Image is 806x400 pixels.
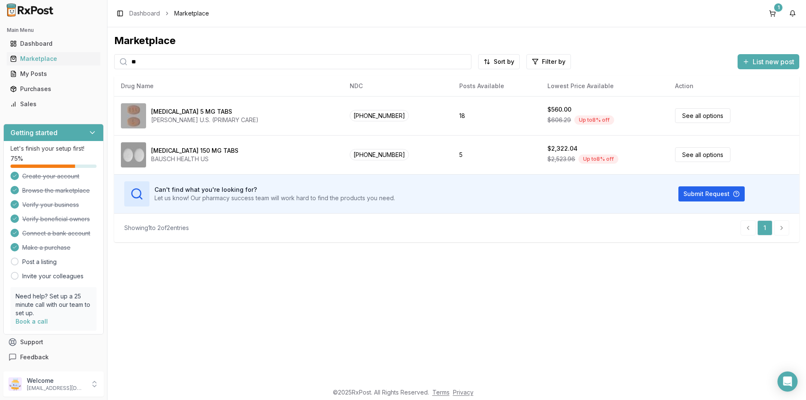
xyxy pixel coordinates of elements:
span: Sort by [494,58,514,66]
p: Welcome [27,376,85,385]
a: 1 [757,220,772,235]
span: $2,523.96 [547,155,575,163]
span: Browse the marketplace [22,186,90,195]
div: Up to 8 % off [578,154,618,164]
div: [PERSON_NAME] U.S. (PRIMARY CARE) [151,116,259,124]
a: Dashboard [7,36,100,51]
a: Marketplace [7,51,100,66]
p: Let us know! Our pharmacy success team will work hard to find the products you need. [154,194,395,202]
a: List new post [738,58,799,67]
button: 1 [766,7,779,20]
button: Sort by [478,54,520,69]
a: Purchases [7,81,100,97]
a: My Posts [7,66,100,81]
button: Support [3,335,104,350]
div: [MEDICAL_DATA] 150 MG TABS [151,146,238,155]
button: Sales [3,97,104,111]
span: [PHONE_NUMBER] [350,110,409,121]
img: Relistor 150 MG TABS [121,142,146,167]
div: [MEDICAL_DATA] 5 MG TABS [151,107,232,116]
span: Connect a bank account [22,229,90,238]
span: Filter by [542,58,565,66]
th: Drug Name [114,76,343,96]
button: Filter by [526,54,571,69]
button: Marketplace [3,52,104,65]
span: List new post [753,57,794,67]
div: $2,322.04 [547,144,578,153]
div: Up to 8 % off [574,115,614,125]
div: My Posts [10,70,97,78]
a: Privacy [453,389,474,396]
h2: Main Menu [7,27,100,34]
button: My Posts [3,67,104,81]
span: Make a purchase [22,243,71,252]
div: Open Intercom Messenger [777,371,798,392]
a: Book a call [16,318,48,325]
span: $606.29 [547,116,571,124]
a: Dashboard [129,9,160,18]
p: Need help? Set up a 25 minute call with our team to set up. [16,292,92,317]
nav: breadcrumb [129,9,209,18]
a: Terms [432,389,450,396]
div: Dashboard [10,39,97,48]
span: Marketplace [174,9,209,18]
th: Lowest Price Available [541,76,668,96]
nav: pagination [741,220,789,235]
div: 1 [774,3,782,12]
img: RxPost Logo [3,3,57,17]
div: Marketplace [10,55,97,63]
div: Sales [10,100,97,108]
td: 5 [453,135,541,174]
span: Verify beneficial owners [22,215,90,223]
img: Eliquis 5 MG TABS [121,103,146,128]
p: [EMAIL_ADDRESS][DOMAIN_NAME] [27,385,85,392]
a: Invite your colleagues [22,272,84,280]
img: User avatar [8,377,22,391]
button: List new post [738,54,799,69]
a: See all options [675,108,730,123]
button: Feedback [3,350,104,365]
th: Action [668,76,799,96]
span: Verify your business [22,201,79,209]
a: Post a listing [22,258,57,266]
div: $560.00 [547,105,571,114]
span: Feedback [20,353,49,361]
th: Posts Available [453,76,541,96]
div: Purchases [10,85,97,93]
span: Create your account [22,172,79,180]
span: 75 % [10,154,23,163]
button: Submit Request [678,186,745,201]
th: NDC [343,76,453,96]
td: 18 [453,96,541,135]
a: Sales [7,97,100,112]
h3: Getting started [10,128,58,138]
p: Let's finish your setup first! [10,144,97,153]
span: [PHONE_NUMBER] [350,149,409,160]
div: BAUSCH HEALTH US [151,155,238,163]
button: Dashboard [3,37,104,50]
div: Showing 1 to 2 of 2 entries [124,224,189,232]
button: Purchases [3,82,104,96]
div: Marketplace [114,34,799,47]
a: See all options [675,147,730,162]
h3: Can't find what you're looking for? [154,186,395,194]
